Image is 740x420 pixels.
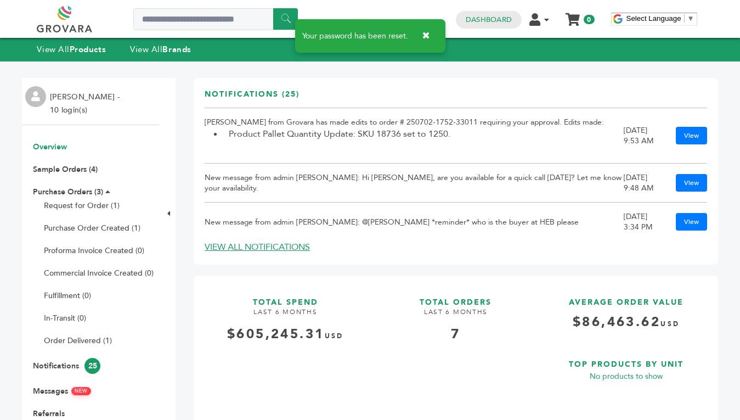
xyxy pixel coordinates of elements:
[130,44,191,55] a: View AllBrands
[545,287,707,340] a: AVERAGE ORDER VALUE $86,463.62USD
[33,164,98,175] a: Sample Orders (4)
[205,241,310,253] a: VIEW ALL NOTIFICATIONS
[660,320,680,328] span: USD
[676,174,707,192] a: View
[33,187,103,197] a: Purchase Orders (3)
[33,361,100,371] a: Notifications25
[545,287,707,308] h3: AVERAGE ORDER VALUE
[676,213,707,231] a: View
[205,287,366,308] h3: TOTAL SPEND
[223,127,624,141] li: Product Pallet Quantity Update: SKU 18736 set to 1250.
[624,172,665,193] div: [DATE] 9:48 AM
[375,325,537,344] div: 7
[626,14,681,23] span: Select Language
[624,211,665,232] div: [DATE] 3:34 PM
[626,14,694,23] a: Select Language​
[566,10,579,21] a: My Cart
[466,15,512,25] a: Dashboard
[44,223,140,233] a: Purchase Order Created (1)
[71,387,91,395] span: NEW
[44,245,144,256] a: Proforma Invoice Created (0)
[44,290,91,301] a: Fulfillment (0)
[584,15,594,24] span: 0
[414,25,438,47] button: ✖
[545,349,707,370] h3: TOP PRODUCTS BY UNIT
[33,386,91,396] a: MessagesNEW
[375,307,537,325] h4: LAST 6 MONTHS
[50,91,122,117] li: [PERSON_NAME] - 10 login(s)
[205,89,300,108] h3: Notifications (25)
[302,32,408,40] span: Your password has been reset.
[44,313,86,323] a: In-Transit (0)
[25,86,46,107] img: profile.png
[70,44,106,55] strong: Products
[687,14,694,23] span: ▼
[684,14,685,23] span: ​
[44,335,112,346] a: Order Delivered (1)
[133,8,298,30] input: Search a product or brand...
[205,108,624,164] td: [PERSON_NAME] from Grovara has made edits to order # 250702-1752-33011 requiring your approval. E...
[33,408,65,419] a: Referrals
[205,325,366,344] div: $605,245.31
[545,313,707,340] h4: $86,463.62
[205,307,366,325] h4: LAST 6 MONTHS
[205,203,624,242] td: New message from admin [PERSON_NAME]: @[PERSON_NAME] *reminder* who is the buyer at HEB please
[44,268,154,278] a: Commercial Invoice Created (0)
[44,200,120,211] a: Request for Order (1)
[676,127,707,144] a: View
[205,164,624,203] td: New message from admin [PERSON_NAME]: Hi [PERSON_NAME], are you available for a quick call [DATE]...
[624,125,665,146] div: [DATE] 9:53 AM
[545,370,707,383] p: No products to show
[84,358,100,374] span: 25
[33,142,67,152] a: Overview
[325,332,344,340] span: USD
[37,44,106,55] a: View AllProducts
[162,44,191,55] strong: Brands
[375,287,537,308] h3: TOTAL ORDERS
